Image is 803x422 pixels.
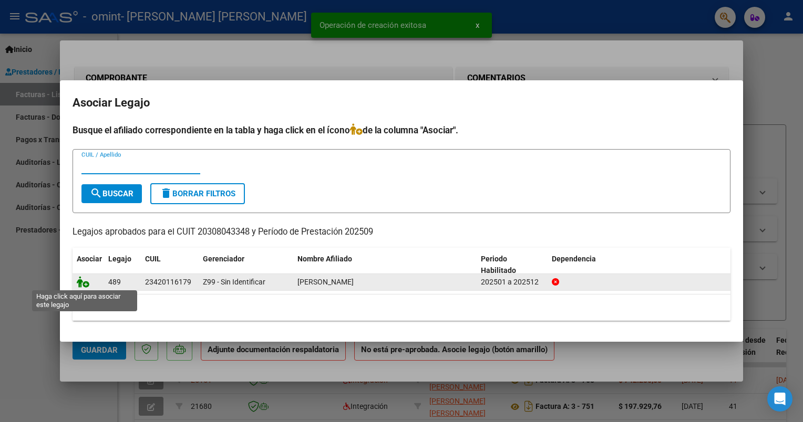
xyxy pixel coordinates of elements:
div: 202501 a 202512 [481,276,543,288]
p: Legajos aprobados para el CUIT 20308043348 y Período de Prestación 202509 [73,226,730,239]
span: Dependencia [552,255,596,263]
mat-icon: search [90,187,102,199]
span: BONONI MAXIMILIANO AGUSTIN [297,278,354,286]
button: Buscar [81,184,142,203]
span: Asociar [77,255,102,263]
span: Gerenciador [203,255,244,263]
span: Z99 - Sin Identificar [203,278,265,286]
span: Legajo [108,255,131,263]
div: 23420116179 [145,276,191,288]
h4: Busque el afiliado correspondiente en la tabla y haga click en el ícono de la columna "Asociar". [73,123,730,137]
span: Nombre Afiliado [297,255,352,263]
mat-icon: delete [160,187,172,199]
datatable-header-cell: Dependencia [548,248,731,282]
datatable-header-cell: Gerenciador [199,248,293,282]
div: Open Intercom Messenger [767,386,792,412]
datatable-header-cell: Legajo [104,248,141,282]
span: Periodo Habilitado [481,255,516,275]
datatable-header-cell: CUIL [141,248,199,282]
button: Borrar Filtros [150,183,245,204]
datatable-header-cell: Periodo Habilitado [477,248,548,282]
datatable-header-cell: Asociar [73,248,104,282]
span: 489 [108,278,121,286]
div: 1 registros [73,294,730,321]
datatable-header-cell: Nombre Afiliado [293,248,477,282]
h2: Asociar Legajo [73,93,730,113]
span: CUIL [145,255,161,263]
span: Buscar [90,189,133,198]
span: Borrar Filtros [160,189,235,198]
